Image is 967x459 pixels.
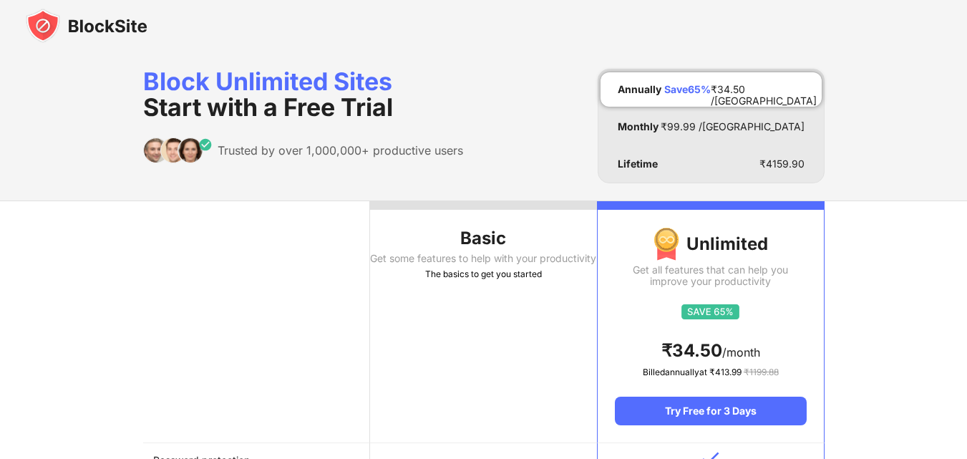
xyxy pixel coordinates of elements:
[370,253,597,264] div: Get some features to help with your productivity
[618,158,658,170] div: Lifetime
[615,264,806,287] div: Get all features that can help you improve your productivity
[744,367,779,377] span: ₹ 1199.88
[681,304,739,319] img: save65.svg
[370,227,597,250] div: Basic
[615,365,806,380] div: Billed annually at ₹ 413.99
[661,121,805,132] div: ₹ 99.99 /[GEOGRAPHIC_DATA]
[615,397,806,425] div: Try Free for 3 Days
[615,227,806,261] div: Unlimited
[26,9,147,43] img: blocksite-icon-black.svg
[218,143,463,158] div: Trusted by over 1,000,000+ productive users
[759,158,805,170] div: ₹ 4159.90
[143,92,393,122] span: Start with a Free Trial
[370,267,597,281] div: The basics to get you started
[143,137,213,163] img: trusted-by.svg
[618,84,661,95] div: Annually
[661,340,722,361] span: ₹ 34.50
[711,84,817,95] div: ₹ 34.50 /[GEOGRAPHIC_DATA]
[618,121,659,132] div: Monthly
[653,227,679,261] img: img-premium-medal
[615,339,806,362] div: /month
[143,69,463,120] div: Block Unlimited Sites
[664,84,711,95] div: Save 65 %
